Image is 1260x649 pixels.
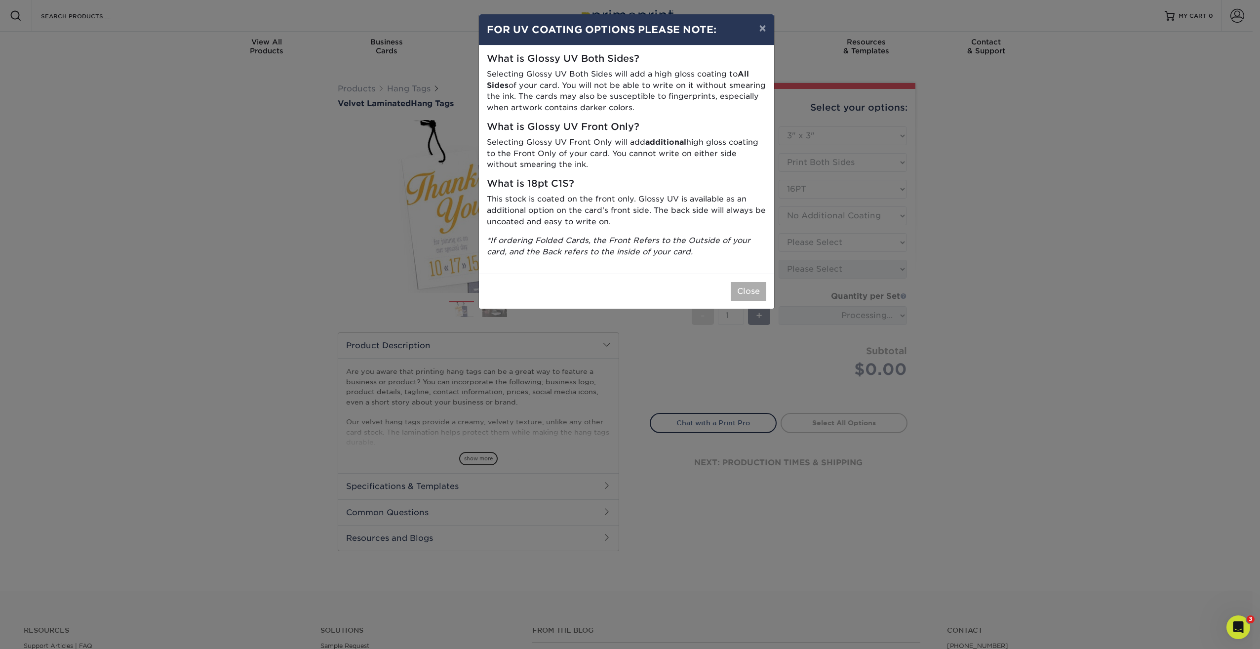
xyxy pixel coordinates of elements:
[487,178,766,190] h5: What is 18pt C1S?
[751,14,774,42] button: ×
[487,137,766,170] p: Selecting Glossy UV Front Only will add high gloss coating to the Front Only of your card. You ca...
[731,282,766,301] button: Close
[487,69,766,114] p: Selecting Glossy UV Both Sides will add a high gloss coating to of your card. You will not be abl...
[1226,615,1250,639] iframe: Intercom live chat
[487,53,766,65] h5: What is Glossy UV Both Sides?
[487,236,750,256] i: *If ordering Folded Cards, the Front Refers to the Outside of your card, and the Back refers to t...
[487,122,766,133] h5: What is Glossy UV Front Only?
[1247,615,1255,623] span: 3
[487,22,766,37] h4: FOR UV COATING OPTIONS PLEASE NOTE:
[487,69,749,90] strong: All Sides
[645,137,686,147] strong: additional
[487,194,766,227] p: This stock is coated on the front only. Glossy UV is available as an additional option on the car...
